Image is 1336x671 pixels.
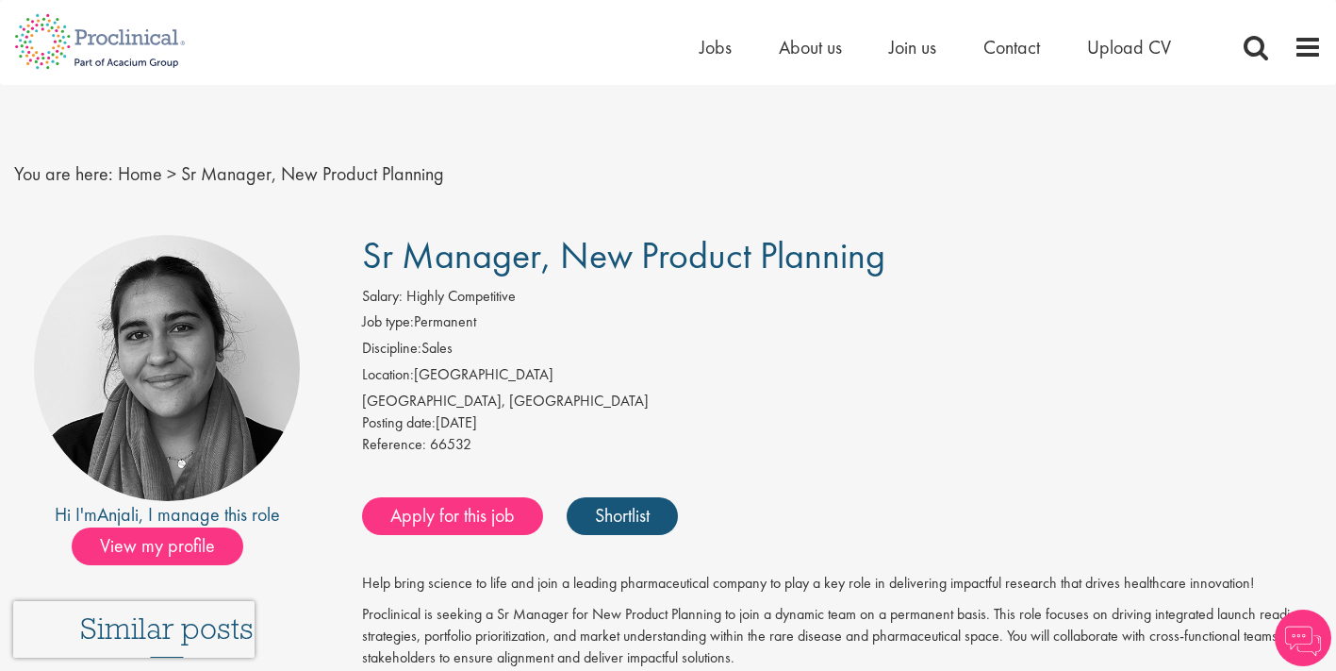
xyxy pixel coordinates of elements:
span: Sr Manager, New Product Planning [362,231,885,279]
div: [GEOGRAPHIC_DATA], [GEOGRAPHIC_DATA] [362,391,1322,412]
span: Highly Competitive [406,286,516,306]
a: Contact [983,35,1040,59]
li: Permanent [362,311,1322,338]
li: [GEOGRAPHIC_DATA] [362,364,1322,391]
div: Hi I'm , I manage this role [14,501,320,528]
label: Salary: [362,286,403,308]
a: Upload CV [1087,35,1171,59]
a: About us [779,35,842,59]
span: > [167,161,176,186]
img: Chatbot [1275,610,1331,666]
a: Jobs [700,35,732,59]
span: Posting date: [362,412,436,432]
label: Location: [362,364,414,386]
span: Sr Manager, New Product Planning [181,161,444,186]
p: Help bring science to life and join a leading pharmaceutical company to play a key role in delive... [362,573,1322,595]
img: imeage of recruiter Anjali Parbhu [34,235,300,501]
label: Reference: [362,434,426,456]
a: Anjali [97,502,139,527]
label: Discipline: [362,338,421,360]
span: 66532 [430,434,471,454]
a: Shortlist [567,497,678,535]
p: Proclinical is seeking a Sr Manager for New Product Planning to join a dynamic team on a permanen... [362,604,1322,669]
label: Job type: [362,311,414,333]
li: Sales [362,338,1322,364]
iframe: reCAPTCHA [13,601,255,658]
a: breadcrumb link [118,161,162,186]
div: [DATE] [362,412,1322,434]
a: Join us [889,35,936,59]
a: Apply for this job [362,497,543,535]
span: You are here: [14,161,113,186]
a: View my profile [72,531,262,556]
span: View my profile [72,528,243,565]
